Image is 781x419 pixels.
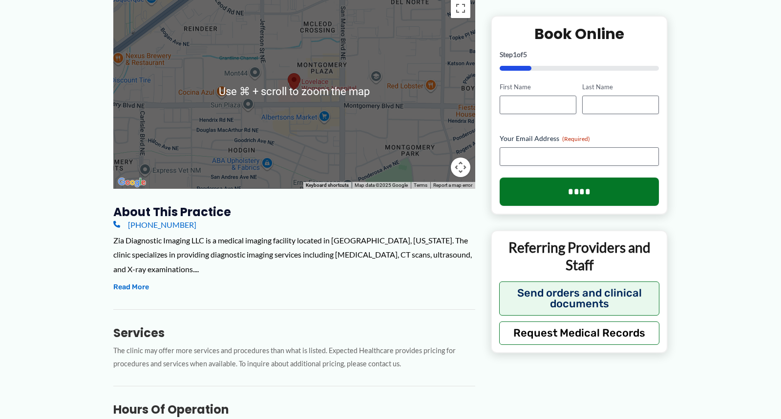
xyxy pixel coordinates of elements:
[500,51,659,58] p: Step of
[500,134,659,143] label: Your Email Address
[113,220,196,229] a: [PHONE_NUMBER]
[306,182,349,189] button: Keyboard shortcuts
[499,321,660,344] button: Request Medical Records
[113,402,475,417] h3: Hours of Operation
[113,281,149,293] button: Read More
[113,344,475,371] p: The clinic may offer more services and procedures than what is listed. Expected Healthcare provid...
[355,182,408,188] span: Map data ©2025 Google
[116,176,148,189] a: Open this area in Google Maps (opens a new window)
[499,281,660,315] button: Send orders and clinical documents
[513,50,517,59] span: 1
[562,135,590,142] span: (Required)
[499,239,660,274] p: Referring Providers and Staff
[582,82,659,92] label: Last Name
[500,82,576,92] label: First Name
[433,182,472,188] a: Report a map error
[116,176,148,189] img: Google
[113,233,475,277] div: Zia Diagnostic Imaging LLC is a medical imaging facility located in [GEOGRAPHIC_DATA], [US_STATE]...
[113,325,475,340] h3: Services
[451,158,470,177] button: Map camera controls
[500,24,659,43] h2: Book Online
[523,50,527,59] span: 5
[113,204,475,219] h3: About this practice
[414,182,427,188] a: Terms (opens in new tab)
